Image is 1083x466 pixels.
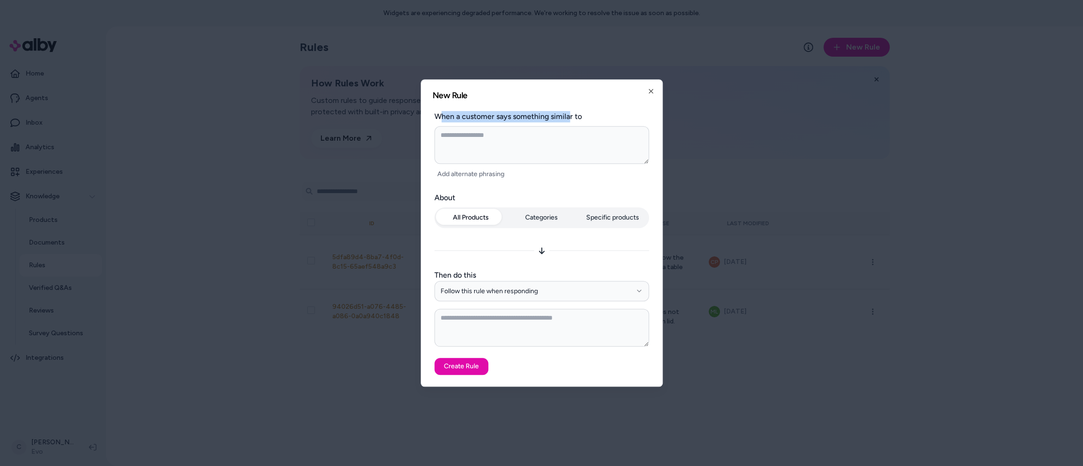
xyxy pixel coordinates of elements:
[433,91,651,100] h2: New Rule
[436,209,505,226] button: All Products
[507,209,576,226] button: Categories
[434,192,649,203] label: About
[434,111,649,122] label: When a customer says something similar to
[578,209,647,226] button: Specific products
[434,168,507,181] button: Add alternate phrasing
[434,270,649,281] label: Then do this
[434,358,488,375] button: Create Rule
